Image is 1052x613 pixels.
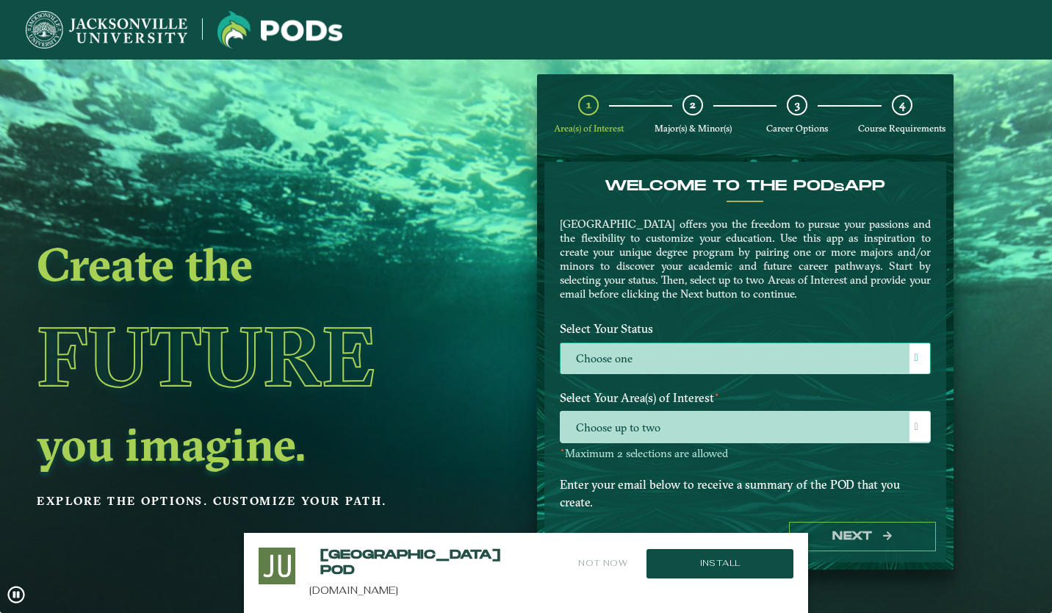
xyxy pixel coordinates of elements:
[259,548,295,584] img: Install this Application?
[766,123,828,134] span: Career Options
[217,11,342,49] img: Jacksonville University logo
[320,548,474,578] h2: [GEOGRAPHIC_DATA] POD
[26,11,187,49] img: Jacksonville University logo
[549,470,942,515] label: Enter your email below to receive a summary of the POD that you create.
[560,217,931,301] p: [GEOGRAPHIC_DATA] offers you the freedom to pursue your passions and the flexibility to customize...
[795,98,800,112] span: 3
[37,243,436,284] h2: Create the
[560,447,931,461] p: Maximum 2 selections are allowed
[655,123,732,134] span: Major(s) & Minor(s)
[690,98,696,112] span: 2
[37,290,436,423] h1: Future
[834,181,844,195] sub: s
[560,177,931,195] h4: Welcome to the POD app
[646,549,793,578] button: Install
[577,548,629,579] button: Not Now
[37,423,436,465] h2: you imagine.
[858,123,945,134] span: Course Requirements
[549,315,942,343] label: Select Your Status
[899,98,905,112] span: 4
[561,412,930,443] span: Choose up to two
[549,384,942,412] label: Select Your Area(s) of Interest
[560,445,565,455] sup: ⋆
[586,98,591,112] span: 1
[37,490,436,512] p: Explore the options. Customize your path.
[561,343,930,375] label: Choose one
[309,584,398,597] a: [DOMAIN_NAME]
[554,123,624,134] span: Area(s) of Interest
[714,389,720,400] sup: ⋆
[789,522,936,552] button: Next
